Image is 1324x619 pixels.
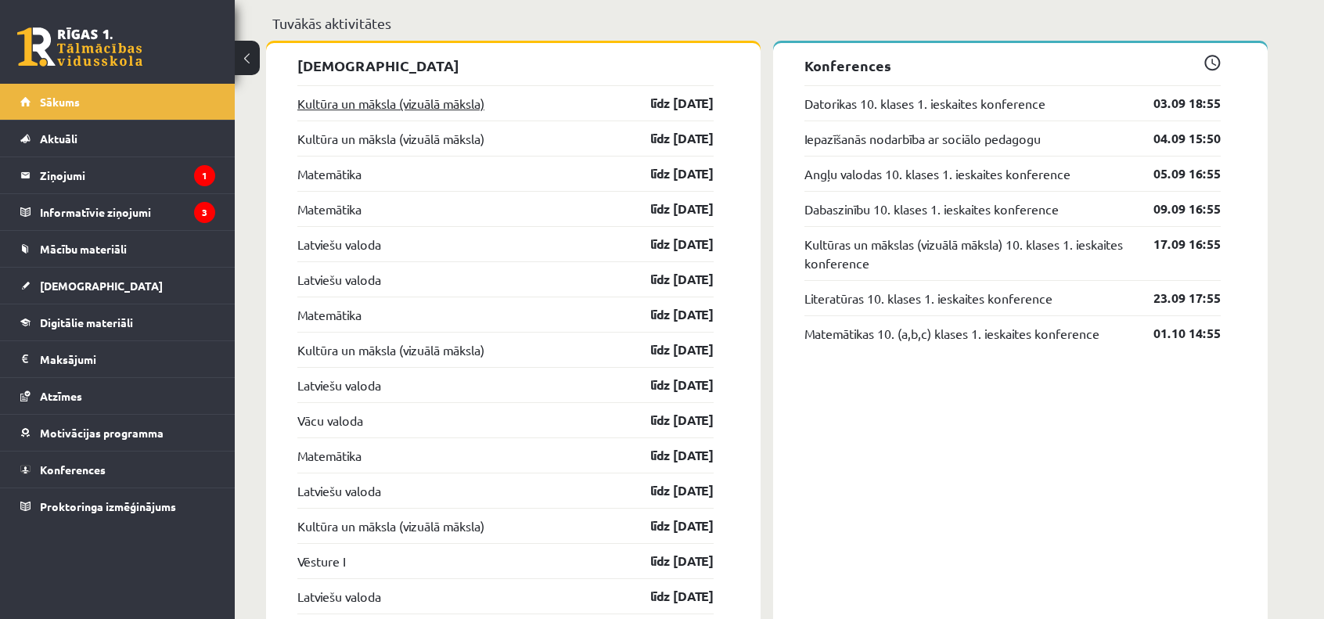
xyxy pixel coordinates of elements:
[1130,200,1221,218] a: 09.09 16:55
[804,235,1130,272] a: Kultūras un mākslas (vizuālā māksla) 10. klases 1. ieskaites konference
[40,499,176,513] span: Proktoringa izmēģinājums
[297,446,362,465] a: Matemātika
[194,202,215,223] i: 3
[297,270,381,289] a: Latviešu valoda
[804,94,1045,113] a: Datorikas 10. klases 1. ieskaites konference
[40,279,163,293] span: [DEMOGRAPHIC_DATA]
[297,235,381,254] a: Latviešu valoda
[297,94,484,113] a: Kultūra un māksla (vizuālā māksla)
[623,411,714,430] a: līdz [DATE]
[40,341,215,377] legend: Maksājumi
[40,462,106,477] span: Konferences
[804,55,1221,76] p: Konferences
[20,194,215,230] a: Informatīvie ziņojumi3
[194,165,215,186] i: 1
[40,426,164,440] span: Motivācijas programma
[297,552,345,570] a: Vēsture I
[623,376,714,394] a: līdz [DATE]
[20,304,215,340] a: Digitālie materiāli
[804,324,1099,343] a: Matemātikas 10. (a,b,c) klases 1. ieskaites konference
[623,552,714,570] a: līdz [DATE]
[1130,324,1221,343] a: 01.10 14:55
[40,131,77,146] span: Aktuāli
[40,315,133,329] span: Digitālie materiāli
[804,129,1041,148] a: Iepazīšanās nodarbība ar sociālo pedagogu
[623,94,714,113] a: līdz [DATE]
[1130,129,1221,148] a: 04.09 15:50
[1130,235,1221,254] a: 17.09 16:55
[20,415,215,451] a: Motivācijas programma
[20,121,215,157] a: Aktuāli
[297,376,381,394] a: Latviešu valoda
[20,268,215,304] a: [DEMOGRAPHIC_DATA]
[623,270,714,289] a: līdz [DATE]
[623,587,714,606] a: līdz [DATE]
[297,481,381,500] a: Latviešu valoda
[40,95,80,109] span: Sākums
[20,488,215,524] a: Proktoringa izmēģinājums
[1130,289,1221,308] a: 23.09 17:55
[623,481,714,500] a: līdz [DATE]
[40,389,82,403] span: Atzīmes
[623,200,714,218] a: līdz [DATE]
[40,157,215,193] legend: Ziņojumi
[623,305,714,324] a: līdz [DATE]
[297,129,484,148] a: Kultūra un māksla (vizuālā māksla)
[623,516,714,535] a: līdz [DATE]
[623,340,714,359] a: līdz [DATE]
[623,446,714,465] a: līdz [DATE]
[20,378,215,414] a: Atzīmes
[272,13,1261,34] p: Tuvākās aktivitātes
[297,164,362,183] a: Matemātika
[297,200,362,218] a: Matemātika
[40,242,127,256] span: Mācību materiāli
[20,157,215,193] a: Ziņojumi1
[20,231,215,267] a: Mācību materiāli
[804,200,1059,218] a: Dabaszinību 10. klases 1. ieskaites konference
[20,84,215,120] a: Sākums
[623,235,714,254] a: līdz [DATE]
[1130,164,1221,183] a: 05.09 16:55
[17,27,142,67] a: Rīgas 1. Tālmācības vidusskola
[623,129,714,148] a: līdz [DATE]
[20,341,215,377] a: Maksājumi
[1130,94,1221,113] a: 03.09 18:55
[804,289,1052,308] a: Literatūras 10. klases 1. ieskaites konference
[297,411,363,430] a: Vācu valoda
[297,305,362,324] a: Matemātika
[20,452,215,488] a: Konferences
[623,164,714,183] a: līdz [DATE]
[804,164,1070,183] a: Angļu valodas 10. klases 1. ieskaites konference
[297,55,714,76] p: [DEMOGRAPHIC_DATA]
[297,340,484,359] a: Kultūra un māksla (vizuālā māksla)
[40,194,215,230] legend: Informatīvie ziņojumi
[297,587,381,606] a: Latviešu valoda
[297,516,484,535] a: Kultūra un māksla (vizuālā māksla)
